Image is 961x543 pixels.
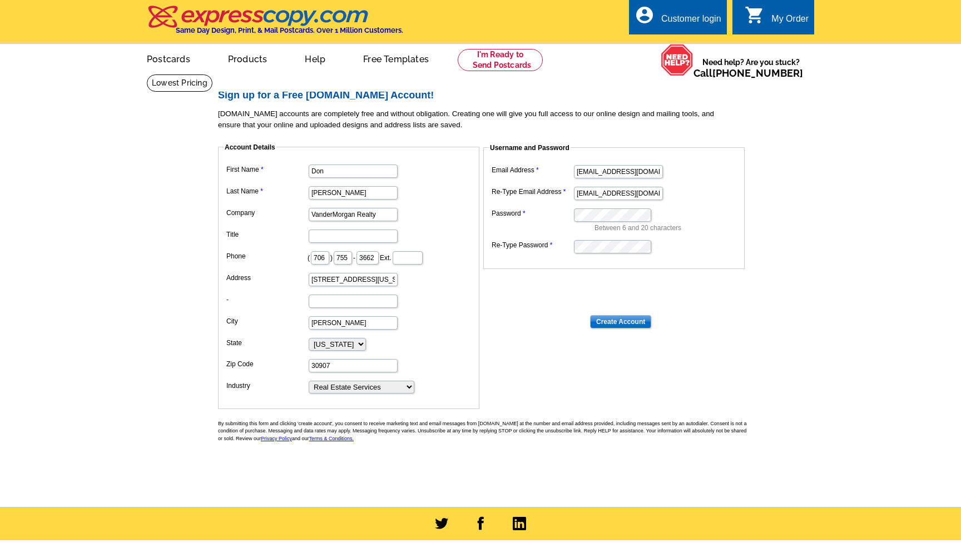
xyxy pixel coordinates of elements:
[226,186,308,196] label: Last Name
[661,14,721,29] div: Customer login
[287,45,343,71] a: Help
[309,436,354,441] a: Terms & Conditions.
[218,108,752,131] p: [DOMAIN_NAME] accounts are completely free and without obligation. Creating one will give you ful...
[635,12,721,26] a: account_circle Customer login
[224,142,276,152] legend: Account Details
[745,12,809,26] a: shopping_cart My Order
[595,223,739,233] p: Between 6 and 20 characters
[661,44,693,76] img: help
[226,208,308,218] label: Company
[492,240,573,250] label: Re-Type Password
[226,230,308,240] label: Title
[345,45,447,71] a: Free Templates
[147,13,403,34] a: Same Day Design, Print, & Mail Postcards. Over 1 Million Customers.
[590,315,651,328] input: Create Account
[745,5,765,25] i: shopping_cart
[261,436,292,441] a: Privacy Policy
[739,285,961,543] iframe: LiveChat chat widget
[226,316,308,326] label: City
[224,248,474,266] dd: ( ) - Ext.
[218,420,752,443] p: By submitting this form and clicking 'create account', you consent to receive marketing text and ...
[226,338,308,348] label: State
[693,67,803,79] span: Call
[226,381,308,391] label: Industry
[226,295,308,305] label: -
[492,165,573,175] label: Email Address
[712,67,803,79] a: [PHONE_NUMBER]
[226,359,308,369] label: Zip Code
[226,273,308,283] label: Address
[492,187,573,197] label: Re-Type Email Address
[218,89,752,102] h2: Sign up for a Free [DOMAIN_NAME] Account!
[129,45,208,71] a: Postcards
[489,143,571,153] legend: Username and Password
[693,57,809,79] span: Need help? Are you stuck?
[226,165,308,175] label: First Name
[492,208,573,218] label: Password
[176,26,403,34] h4: Same Day Design, Print, & Mail Postcards. Over 1 Million Customers.
[771,14,809,29] div: My Order
[226,251,308,261] label: Phone
[635,5,655,25] i: account_circle
[210,45,285,71] a: Products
